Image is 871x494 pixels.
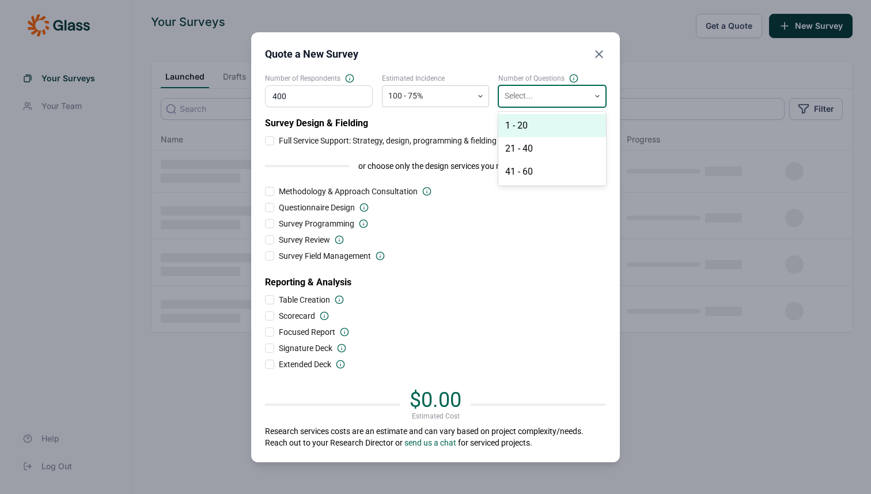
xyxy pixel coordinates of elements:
[279,186,418,197] span: Methodology & Approach Consultation
[279,342,332,354] span: Signature Deck
[404,438,456,447] a: send us a chat
[358,160,513,172] span: or choose only the design services you need
[279,135,497,146] span: Full Service Support: Strategy, design, programming & fielding
[265,46,358,62] h2: Quote a New Survey
[382,74,490,83] label: Estimated Incidence
[498,160,606,183] div: 41 - 60
[279,234,330,246] span: Survey Review
[279,310,315,322] span: Scorecard
[498,137,606,160] div: 21 - 40
[279,359,331,370] span: Extended Deck
[265,266,606,289] h2: Reporting & Analysis
[410,388,461,412] span: $0.00
[279,294,330,306] span: Table Creation
[592,46,606,62] button: Close
[412,412,460,421] span: Estimated Cost
[279,218,354,229] span: Survey Programming
[279,250,371,262] span: Survey Field Management
[265,116,606,130] h2: Survey Design & Fielding
[498,74,606,83] label: Number of Questions
[279,326,335,338] span: Focused Report
[265,74,373,83] label: Number of Respondents
[498,114,606,137] div: 1 - 20
[279,202,355,213] span: Questionnaire Design
[265,425,606,448] p: Research services costs are an estimate and can vary based on project complexity/needs. Reach out...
